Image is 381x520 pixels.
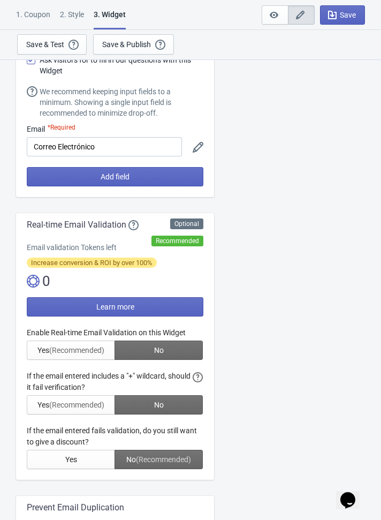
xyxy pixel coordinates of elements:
[320,5,365,25] button: Save
[27,242,203,253] div: Email validation Tokens left
[27,124,182,134] div: Email
[16,9,50,28] div: 1. Coupon
[48,124,75,134] div: *Required
[170,218,203,229] div: Optional
[27,297,203,316] button: Learn more
[94,9,126,29] div: 3. Widget
[336,477,370,509] iframe: chat widget
[93,34,174,55] button: Save & Publish
[40,55,203,76] span: Ask visitors for to fill in our questions with this Widget
[27,275,40,288] img: tokens.svg
[101,172,129,181] span: Add field
[102,40,151,49] div: Save & Publish
[27,258,157,268] span: Increase conversion & ROI by over 100%
[27,86,37,97] img: help.svg
[17,34,87,55] button: Save & Test
[151,236,203,246] div: Recommended
[27,167,203,186] button: Add field
[27,501,203,514] div: Prevent Email Duplication
[40,86,203,118] div: We recommend keeping input fields to a minimum. Showing a single input field is recommended to mi...
[27,218,126,231] span: Real-time Email Validation
[60,9,84,28] div: 2 . Style
[27,273,203,290] div: 0
[26,40,64,49] div: Save & Test
[340,11,356,19] span: Save
[96,303,134,311] span: Learn more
